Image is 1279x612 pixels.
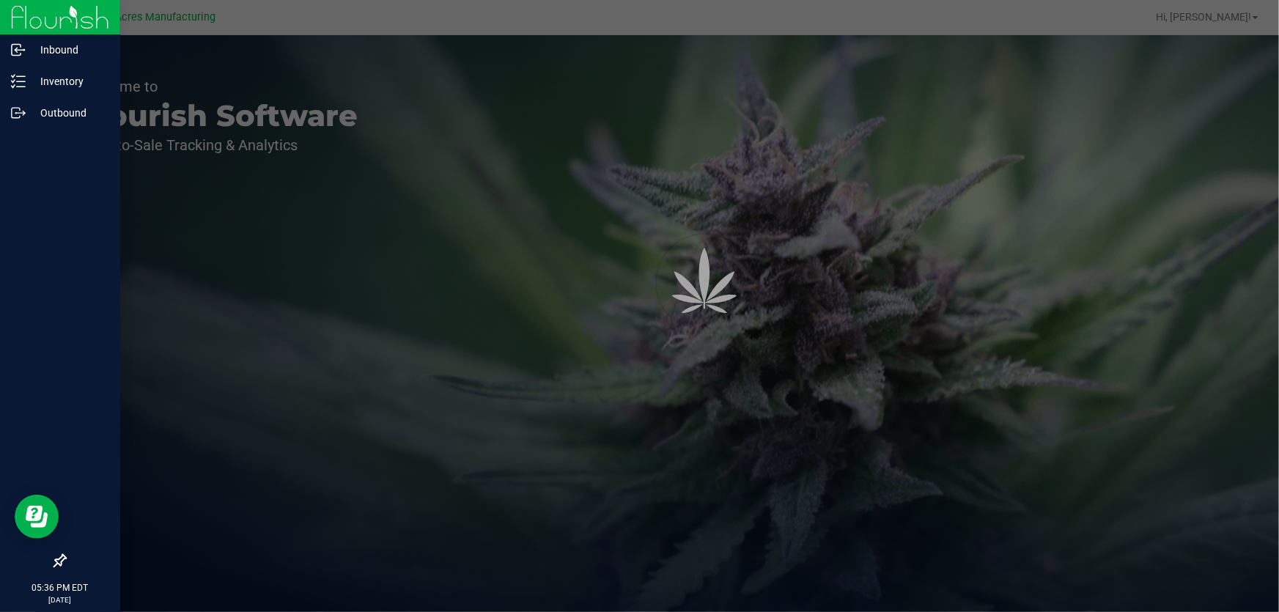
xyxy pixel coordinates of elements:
iframe: Resource center [15,495,59,539]
inline-svg: Outbound [11,106,26,120]
inline-svg: Inventory [11,74,26,89]
p: [DATE] [7,594,114,605]
p: 05:36 PM EDT [7,581,114,594]
p: Outbound [26,104,114,122]
p: Inventory [26,73,114,90]
p: Inbound [26,41,114,59]
inline-svg: Inbound [11,43,26,57]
